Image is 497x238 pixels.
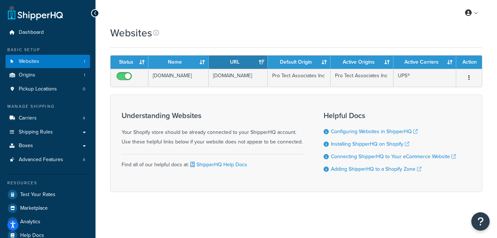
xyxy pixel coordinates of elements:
button: Open Resource Center [471,212,490,231]
div: Your Shopify store should be already connected to your ShipperHQ account. Use these helpful links... [122,111,305,147]
a: Adding ShipperHQ to a Shopify Zone [331,165,421,173]
div: Manage Shipping [6,103,90,110]
li: Origins [6,68,90,82]
th: Active Carriers: activate to sort column ascending [393,56,456,69]
span: Analytics [20,219,40,225]
span: 1 [84,58,85,65]
span: Origins [19,72,35,78]
h1: Websites [110,26,152,40]
th: Default Origin: activate to sort column ascending [268,56,331,69]
a: Carriers 4 [6,111,90,125]
th: URL: activate to sort column ascending [209,56,268,69]
a: Test Your Rates [6,188,90,201]
h3: Helpful Docs [324,111,456,120]
td: Pro Tect Associates Inc [331,69,393,87]
td: UPS® [393,69,456,87]
a: Dashboard [6,26,90,39]
a: Analytics [6,215,90,228]
li: Advanced Features [6,153,90,167]
a: Origins 1 [6,68,90,82]
span: Shipping Rules [19,129,53,135]
a: Websites 1 [6,55,90,68]
a: Shipping Rules [6,125,90,139]
span: Carriers [19,115,37,121]
th: Active Origins: activate to sort column ascending [331,56,393,69]
h3: Understanding Websites [122,111,305,120]
a: Connecting ShipperHQ to Your eCommerce Website [331,153,456,160]
li: Pickup Locations [6,82,90,96]
a: ShipperHQ Home [8,6,63,20]
span: Marketplace [20,205,48,212]
a: Installing ShipperHQ on Shopify [331,140,409,148]
td: [DOMAIN_NAME] [148,69,209,87]
span: Websites [19,58,39,65]
th: Status: activate to sort column ascending [111,56,148,69]
a: Marketplace [6,202,90,215]
th: Name: activate to sort column ascending [148,56,209,69]
span: 4 [83,115,85,121]
span: Test Your Rates [20,192,55,198]
span: 0 [83,86,85,92]
div: Resources [6,180,90,186]
a: Pickup Locations 0 [6,82,90,96]
a: Advanced Features 4 [6,153,90,167]
div: Find all of our helpful docs at: [122,154,305,170]
a: Configuring Websites in ShipperHQ [331,128,418,135]
span: 4 [83,157,85,163]
div: Basic Setup [6,47,90,53]
li: Websites [6,55,90,68]
span: Advanced Features [19,157,63,163]
td: Pro Tect Associates Inc [268,69,331,87]
span: 1 [84,72,85,78]
td: [DOMAIN_NAME] [209,69,268,87]
span: Dashboard [19,29,44,36]
a: ShipperHQ Help Docs [189,161,247,168]
span: Boxes [19,143,33,149]
a: Boxes [6,139,90,153]
li: Carriers [6,111,90,125]
th: Action [456,56,482,69]
span: Pickup Locations [19,86,57,92]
